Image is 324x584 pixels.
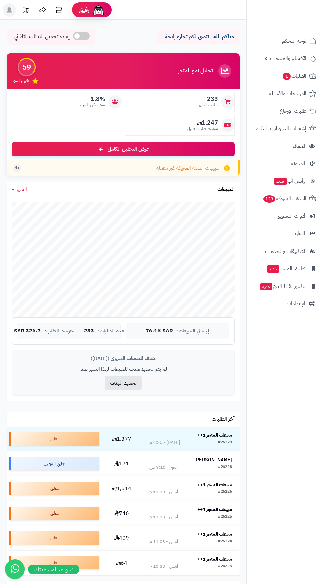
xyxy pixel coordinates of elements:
a: التقارير [251,226,320,242]
span: المدونة [291,159,305,168]
span: تقييم النمو [13,78,29,84]
span: 1 [283,73,291,80]
a: الطلبات1 [251,68,320,84]
div: معلق [9,507,99,520]
h3: آخر الطلبات [212,416,235,422]
div: #26229 [218,439,232,446]
span: رفيق [79,6,89,14]
div: #26226 [218,489,232,495]
div: #26223 [218,563,232,570]
span: تطبيق المتجر [266,264,305,273]
span: السلات المتروكة [263,194,306,203]
div: هدف المبيعات الشهري ([DATE]) [17,355,229,362]
span: 76.1K SAR [146,328,173,334]
div: أمس - 11:19 م [149,489,178,495]
a: طلبات الإرجاع [251,103,320,119]
div: #26225 [218,514,232,520]
span: +1 [15,165,20,171]
span: التقارير [293,229,305,238]
img: ai-face.png [92,3,105,17]
span: جديد [267,265,279,273]
span: 233 [199,96,218,103]
strong: مبيعات المتجر 1++ [197,432,232,439]
a: لوحة التحكم [251,33,320,49]
a: عرض التحليل الكامل [12,142,235,156]
span: | [78,329,80,333]
a: المدونة [251,156,320,172]
p: لم يتم تحديد هدف للمبيعات لهذا الشهر بعد. [17,366,229,373]
a: وآتس آبجديد [251,173,320,189]
span: لوحة التحكم [282,36,306,46]
span: 1,247 [187,119,218,126]
td: 409 [102,526,142,550]
span: 233 [84,328,94,334]
span: عدد الطلبات: [98,328,124,334]
span: جديد [260,283,272,290]
p: حياكم الله ، نتمنى لكم تجارة رابحة [162,33,235,41]
span: إعادة تحميل البيانات التلقائي [14,33,70,41]
span: الإعدادات [287,299,305,308]
div: جاري التجهيز [9,457,99,470]
div: #26228 [218,464,232,471]
span: أدوات التسويق [277,212,305,221]
div: معلق [9,531,99,545]
span: وآتس آب [274,176,305,186]
div: #26224 [218,538,232,545]
a: السلات المتروكة123 [251,191,320,207]
a: تطبيق نقاط البيعجديد [251,278,320,294]
span: الشهر [16,185,27,193]
div: معلق [9,556,99,569]
a: التطبيقات والخدمات [251,243,320,259]
span: معدل تكرار الشراء [80,102,105,108]
span: 1.8% [80,96,105,103]
a: العملاء [251,138,320,154]
a: تطبيق المتجرجديد [251,261,320,277]
span: العملاء [293,141,305,151]
span: متوسط طلب العميل [187,126,218,132]
strong: مبيعات المتجر 1++ [197,481,232,488]
a: إشعارات التحويلات البنكية [251,121,320,136]
span: الأقسام والمنتجات [270,54,306,63]
a: الشهر [12,186,27,193]
span: تطبيق نقاط البيع [260,282,305,291]
button: تحديد الهدف [105,376,142,390]
a: الإعدادات [251,296,320,312]
div: اليوم - 9:10 ص [149,464,178,471]
span: إشعارات التحويلات البنكية [256,124,306,133]
strong: مبيعات المتجر 1++ [197,556,232,563]
span: تنبيهات السلة المتروكة غير مفعلة [156,164,219,172]
span: عرض التحليل الكامل [108,145,149,153]
div: معلق [9,432,99,446]
td: 746 [102,501,142,526]
td: 1,377 [102,427,142,451]
span: التطبيقات والخدمات [265,247,305,256]
strong: مبيعات المتجر 1++ [197,506,232,513]
a: أدوات التسويق [251,208,320,224]
span: متوسط الطلب: [45,328,74,334]
td: 171 [102,451,142,476]
span: طلبات الشهر [199,102,218,108]
div: [DATE] - 4:20 م [149,439,180,446]
div: أمس - 10:33 م [149,563,178,570]
span: المراجعات والأسئلة [269,89,306,98]
a: المراجعات والأسئلة [251,86,320,101]
span: 123 [263,195,275,203]
td: 1,514 [102,476,142,501]
div: أمس - 11:03 م [149,538,178,545]
span: إجمالي المبيعات: [177,328,209,334]
span: 326.7 SAR [14,328,41,334]
span: جديد [274,178,287,185]
div: معلق [9,482,99,495]
h3: تحليل نمو المتجر [178,68,213,74]
div: أمس - 11:13 م [149,514,178,520]
td: 64 [102,551,142,575]
a: تحديثات المنصة [18,3,34,18]
h3: المبيعات [217,187,235,193]
strong: [PERSON_NAME] [194,456,232,463]
span: الطلبات [282,71,306,81]
span: طلبات الإرجاع [280,106,306,116]
strong: مبيعات المتجر 1++ [197,531,232,538]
